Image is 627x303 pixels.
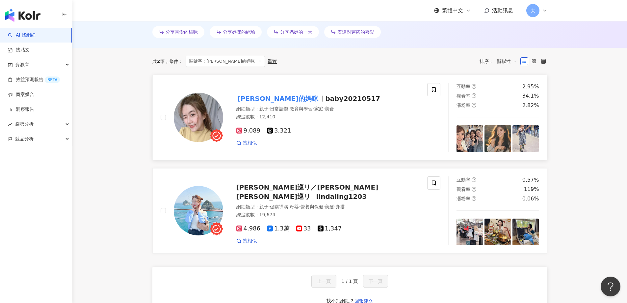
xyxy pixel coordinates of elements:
span: · [334,204,335,209]
span: 關聯性 [497,56,517,67]
span: 9,089 [236,127,261,134]
div: 34.1% [522,92,539,100]
div: 排序： [480,56,520,67]
span: 穿搭 [336,204,345,209]
span: question-circle [472,196,476,201]
span: · [288,106,290,111]
span: · [269,106,270,111]
span: 教育與學習 [290,106,313,111]
span: 觀看率 [457,187,470,192]
span: 表達對穿搭的喜愛 [337,29,374,35]
span: 互動率 [457,177,470,182]
span: 分享喜愛的貓咪 [166,29,198,35]
a: 商案媒合 [8,91,34,98]
a: 洞察報告 [8,106,34,113]
span: question-circle [472,103,476,107]
span: 趨勢分析 [15,117,34,132]
img: KOL Avatar [174,93,223,142]
span: 找相似 [243,238,257,244]
span: 促購導購 [270,204,288,209]
iframe: Help Scout Beacon - Open [601,277,620,296]
span: 美髮 [325,204,334,209]
span: question-circle [472,93,476,98]
span: question-circle [472,84,476,89]
span: · [269,204,270,209]
span: baby20210517 [325,95,380,103]
span: 繁體中文 [442,7,463,14]
span: 關鍵字：[PERSON_NAME]的媽咪 [186,56,265,67]
button: 下一頁 [363,275,388,288]
span: 親子 [259,204,269,209]
div: 總追蹤數 ： 12,410 [236,114,420,120]
span: question-circle [472,177,476,182]
a: 找相似 [236,238,257,244]
span: 日常話題 [270,106,288,111]
div: 2.95% [522,83,539,90]
span: 1,347 [318,225,342,232]
img: post-image [512,219,539,245]
span: 4,986 [236,225,261,232]
span: 漲粉率 [457,103,470,108]
span: 1 / 1 頁 [342,279,358,284]
a: 找相似 [236,140,257,146]
span: 競品分析 [15,132,34,146]
span: 3,321 [267,127,291,134]
button: 上一頁 [311,275,336,288]
div: 網紅類型 ： [236,106,420,112]
span: 漲粉率 [457,196,470,201]
div: 0.06% [522,195,539,202]
div: 共 筆 [152,59,165,64]
span: · [324,204,325,209]
span: 營養與保健 [300,204,324,209]
img: post-image [457,219,483,245]
img: post-image [484,219,511,245]
span: 互動率 [457,84,470,89]
span: question-circle [472,187,476,192]
span: · [299,204,300,209]
span: lindaling1203 [316,193,367,200]
span: 找相似 [243,140,257,146]
span: 家庭 [314,106,324,111]
mark: [PERSON_NAME]的媽咪 [236,93,320,104]
img: post-image [512,125,539,152]
span: [PERSON_NAME]巡リ／[PERSON_NAME] [236,183,379,191]
span: · [288,204,290,209]
span: 33 [296,225,311,232]
img: post-image [484,125,511,152]
a: searchAI 找網紅 [8,32,36,39]
span: 美食 [325,106,334,111]
div: 網紅類型 ： [236,204,420,210]
span: 資源庫 [15,57,29,72]
span: 1.3萬 [267,225,290,232]
span: 親子 [259,106,269,111]
div: 2.82% [522,102,539,109]
div: 重置 [268,59,277,64]
span: · [324,106,325,111]
span: 分享媽咪的經驗 [223,29,255,35]
img: post-image [457,125,483,152]
span: rise [8,122,13,127]
a: 找貼文 [8,47,30,53]
span: 活動訊息 [492,7,513,14]
span: 母嬰 [290,204,299,209]
a: KOL Avatar[PERSON_NAME]巡リ／[PERSON_NAME][PERSON_NAME]巡リlindaling1203網紅類型：親子·促購導購·母嬰·營養與保健·美髮·穿搭總追蹤... [152,168,547,254]
span: 大 [531,7,535,14]
span: · [313,106,314,111]
div: 0.57% [522,176,539,184]
a: 效益預測報告BETA [8,76,60,83]
span: [PERSON_NAME]巡リ [236,193,311,200]
div: 總追蹤數 ： 19,674 [236,212,420,218]
div: 119% [524,186,539,193]
span: 2 [157,59,160,64]
a: KOL Avatar[PERSON_NAME]的媽咪baby20210517網紅類型：親子·日常話題·教育與學習·家庭·美食總追蹤數：12,4109,0893,321找相似互動率question... [152,75,547,160]
span: 條件 ： [165,59,183,64]
span: 觀看率 [457,93,470,99]
span: 分享媽媽的一天 [280,29,312,35]
img: logo [5,9,40,22]
img: KOL Avatar [174,186,223,235]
